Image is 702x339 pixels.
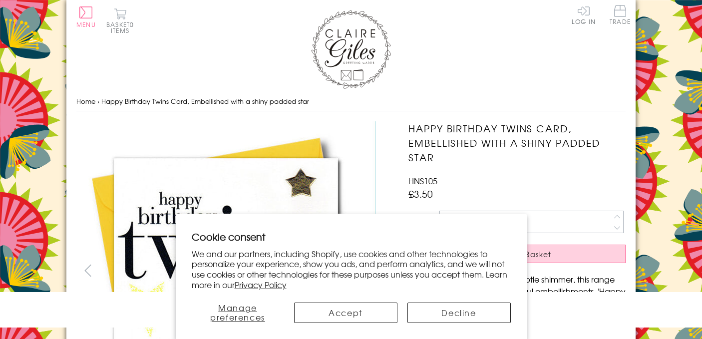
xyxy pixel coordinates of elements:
span: Happy Birthday Twins Card, Embellished with a shiny padded star [101,96,309,106]
a: Privacy Policy [235,279,287,291]
a: Trade [610,5,631,26]
img: Claire Giles Greetings Cards [311,10,391,89]
p: We and our partners, including Shopify, use cookies and other technologies to personalize your ex... [192,249,511,290]
button: Manage preferences [192,303,284,323]
span: Menu [76,20,96,29]
button: Basket0 items [106,8,134,33]
nav: breadcrumbs [76,91,626,112]
h1: Happy Birthday Twins Card, Embellished with a shiny padded star [408,121,626,164]
h2: Cookie consent [192,230,511,244]
span: Trade [610,5,631,24]
button: prev [76,259,99,282]
span: 0 items [111,20,134,35]
a: Home [76,96,95,106]
button: Accept [294,303,397,323]
span: £3.50 [408,187,433,201]
span: Manage preferences [210,302,265,323]
span: HNS105 [408,175,437,187]
button: Menu [76,6,96,27]
a: Log In [572,5,596,24]
button: Decline [407,303,511,323]
span: › [97,96,99,106]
